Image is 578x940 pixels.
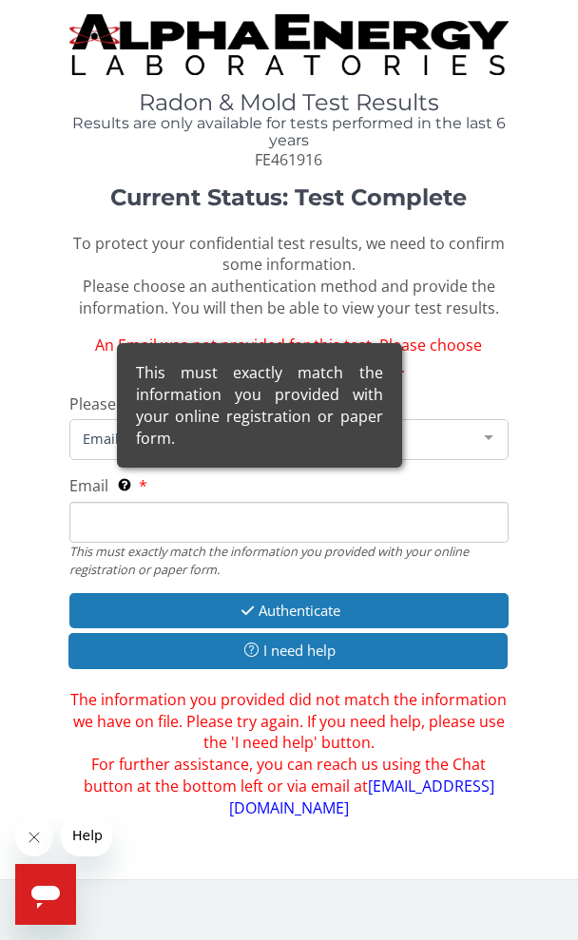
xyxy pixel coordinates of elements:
[117,343,402,468] div: This must exactly match the information you provided with your online registration or paper form.
[15,864,76,925] iframe: Button to launch messaging window
[95,335,482,377] span: An Email was not provided for this test. Please choose another authentication method.
[15,818,53,856] iframe: Close message
[69,115,509,148] h4: Results are only available for tests performed in the last 6 years
[229,776,494,818] a: [EMAIL_ADDRESS][DOMAIN_NAME]
[255,149,322,170] span: FE461916
[69,689,509,819] span: The information you provided did not match the information we have on file. Please try again. If ...
[69,475,108,496] span: Email
[69,543,509,578] div: This must exactly match the information you provided with your online registration or paper form.
[69,393,387,414] span: Please choose how you wish to authenticate
[78,428,470,449] span: Email
[61,815,112,856] iframe: Message from company
[110,183,467,211] strong: Current Status: Test Complete
[73,233,505,319] span: To protect your confidential test results, we need to confirm some information. Please choose an ...
[69,593,509,628] button: Authenticate
[69,14,509,75] img: TightCrop.jpg
[69,90,509,115] h1: Radon & Mold Test Results
[68,633,508,668] button: I need help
